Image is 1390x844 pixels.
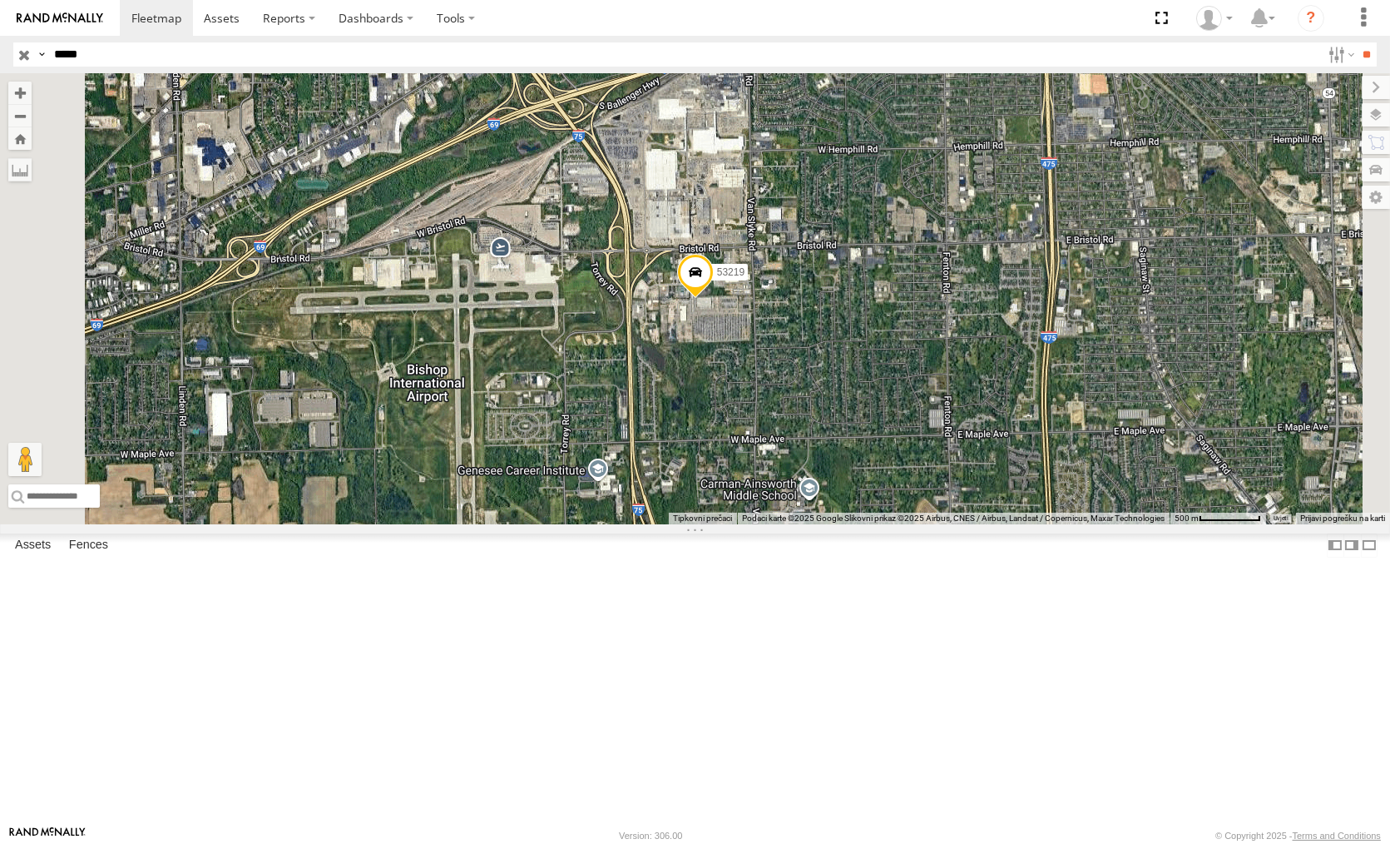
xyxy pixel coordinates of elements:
label: Hide Summary Table [1361,534,1378,558]
span: Podaci karte ©2025 Google Slikovni prikaz ©2025 Airbus, CNES / Airbus, Landsat / Copernicus, Maxa... [742,514,1165,523]
img: rand-logo.svg [17,12,103,24]
button: Zoom Home [8,127,32,150]
button: Zoom in [8,82,32,104]
label: Measure [8,158,32,181]
label: Dock Summary Table to the Left [1327,534,1343,558]
span: 53219 [716,266,744,278]
label: Assets [7,534,59,557]
a: Terms and Conditions [1293,831,1381,841]
div: © Copyright 2025 - [1215,831,1381,841]
label: Map Settings [1362,186,1390,209]
button: Tipkovni prečaci [673,513,732,524]
button: Povucite Pegmana na kartu da biste otvorili Street View [8,443,42,476]
div: Miky Transport [1190,6,1239,31]
a: Uvjeti (otvara se u novoj kartici) [1274,515,1288,522]
label: Search Query [35,42,48,67]
label: Fences [61,534,116,557]
div: Version: 306.00 [619,831,682,841]
label: Search Filter Options [1322,42,1358,67]
button: Mjerilo karte: 500 m naprema 71 piksela [1170,513,1266,524]
label: Dock Summary Table to the Right [1343,534,1360,558]
i: ? [1298,5,1324,32]
span: 500 m [1175,514,1199,523]
button: Zoom out [8,104,32,127]
a: Prijavi pogrešku na karti [1300,514,1385,523]
a: Visit our Website [9,827,86,844]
